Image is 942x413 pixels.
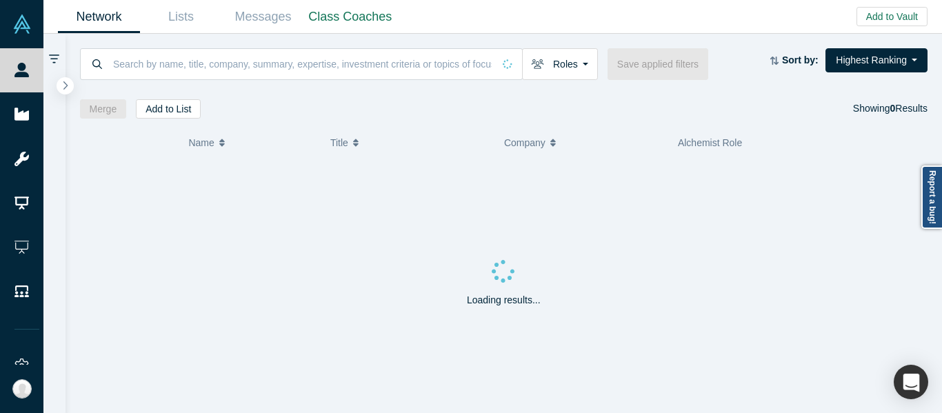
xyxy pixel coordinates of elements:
span: Company [504,128,545,157]
a: Lists [140,1,222,33]
button: Save applied filters [608,48,708,80]
strong: Sort by: [782,54,819,66]
span: Results [890,103,928,114]
a: Report a bug! [921,165,942,229]
a: Network [58,1,140,33]
p: Loading results... [467,293,541,308]
img: Alchemist Vault Logo [12,14,32,34]
span: Name [188,128,214,157]
button: Highest Ranking [825,48,928,72]
a: Messages [222,1,304,33]
img: Michelle Ann Chua's Account [12,379,32,399]
button: Roles [522,48,598,80]
input: Search by name, title, company, summary, expertise, investment criteria or topics of focus [112,48,493,80]
button: Add to List [136,99,201,119]
span: Title [330,128,348,157]
button: Company [504,128,663,157]
button: Title [330,128,490,157]
button: Add to Vault [856,7,928,26]
div: Showing [853,99,928,119]
button: Merge [80,99,127,119]
button: Name [188,128,316,157]
strong: 0 [890,103,896,114]
a: Class Coaches [304,1,397,33]
span: Alchemist Role [678,137,742,148]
